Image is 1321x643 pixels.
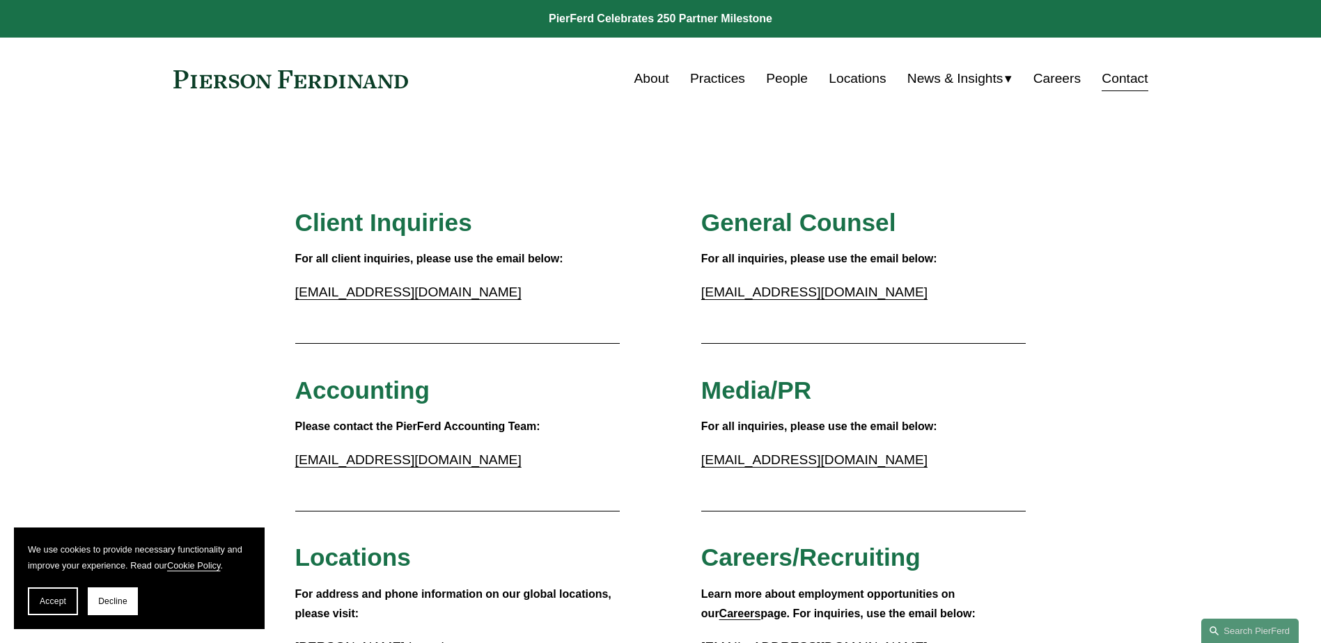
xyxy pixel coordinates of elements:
strong: Please contact the PierFerd Accounting Team: [295,420,540,432]
a: folder dropdown [907,65,1013,92]
span: News & Insights [907,67,1003,91]
a: Search this site [1201,619,1299,643]
a: [EMAIL_ADDRESS][DOMAIN_NAME] [295,452,522,467]
section: Cookie banner [14,527,265,629]
button: Decline [88,587,138,615]
a: Contact [1102,65,1148,92]
strong: page. For inquiries, use the email below: [760,608,976,619]
a: Careers [1033,65,1081,92]
strong: For all inquiries, please use the email below: [701,420,937,432]
strong: For address and phone information on our global locations, please visit: [295,588,615,620]
a: Locations [829,65,886,92]
a: [EMAIL_ADDRESS][DOMAIN_NAME] [295,285,522,299]
a: People [766,65,808,92]
span: Locations [295,543,411,571]
span: General Counsel [701,209,896,236]
a: Careers [719,608,761,619]
button: Accept [28,587,78,615]
span: Accept [40,596,66,606]
a: [EMAIL_ADDRESS][DOMAIN_NAME] [701,285,928,299]
a: About [634,65,669,92]
p: We use cookies to provide necessary functionality and improve your experience. Read our . [28,541,251,573]
a: Cookie Policy [167,560,221,571]
a: Practices [690,65,745,92]
strong: Learn more about employment opportunities on our [701,588,958,620]
a: [EMAIL_ADDRESS][DOMAIN_NAME] [701,452,928,467]
span: Careers/Recruiting [701,543,921,571]
strong: For all client inquiries, please use the email below: [295,253,563,264]
span: Media/PR [701,376,811,404]
span: Client Inquiries [295,209,472,236]
span: Decline [98,596,127,606]
span: Accounting [295,376,430,404]
strong: For all inquiries, please use the email below: [701,253,937,264]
